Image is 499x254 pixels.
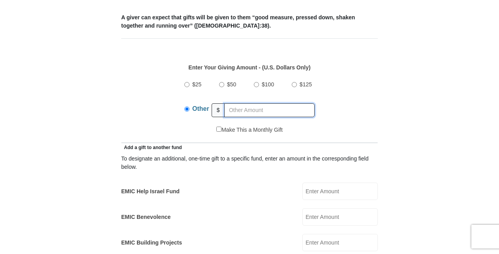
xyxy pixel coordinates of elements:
[121,187,180,196] label: EMIC Help Israel Fund
[188,64,310,71] strong: Enter Your Giving Amount - (U.S. Dollars Only)
[227,81,236,88] span: $50
[121,145,182,150] span: Add a gift to another fund
[302,208,378,226] input: Enter Amount
[192,81,201,88] span: $25
[262,81,274,88] span: $100
[224,103,315,117] input: Other Amount
[212,103,225,117] span: $
[121,14,355,29] b: A giver can expect that gifts will be given to them “good measure, pressed down, shaken together ...
[121,155,378,171] div: To designate an additional, one-time gift to a specific fund, enter an amount in the correspondin...
[192,105,209,112] span: Other
[302,234,378,251] input: Enter Amount
[302,183,378,200] input: Enter Amount
[300,81,312,88] span: $125
[121,239,182,247] label: EMIC Building Projects
[216,127,221,132] input: Make This a Monthly Gift
[216,126,283,134] label: Make This a Monthly Gift
[121,213,171,221] label: EMIC Benevolence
